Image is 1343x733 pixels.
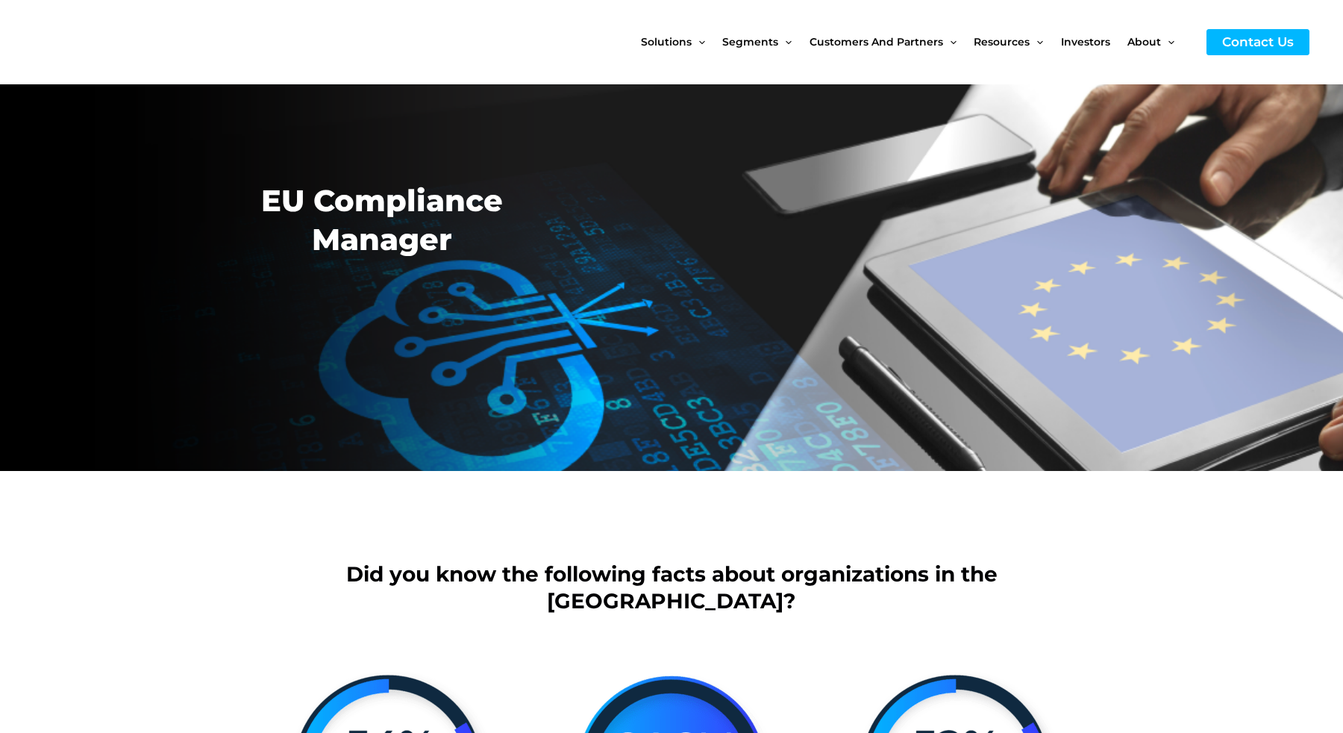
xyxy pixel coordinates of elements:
[692,10,705,73] span: Menu Toggle
[1127,10,1161,73] span: About
[26,11,205,73] img: CyberCatch
[1061,10,1127,73] a: Investors
[1206,29,1309,55] a: Contact Us
[254,181,510,259] h2: EU Compliance Manager
[254,561,1089,615] h2: Did you know the following facts about organizations in the [GEOGRAPHIC_DATA]?
[1030,10,1043,73] span: Menu Toggle
[641,10,692,73] span: Solutions
[943,10,957,73] span: Menu Toggle
[810,10,943,73] span: Customers and Partners
[722,10,778,73] span: Segments
[1161,10,1174,73] span: Menu Toggle
[1061,10,1110,73] span: Investors
[641,10,1192,73] nav: Site Navigation: New Main Menu
[974,10,1030,73] span: Resources
[778,10,792,73] span: Menu Toggle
